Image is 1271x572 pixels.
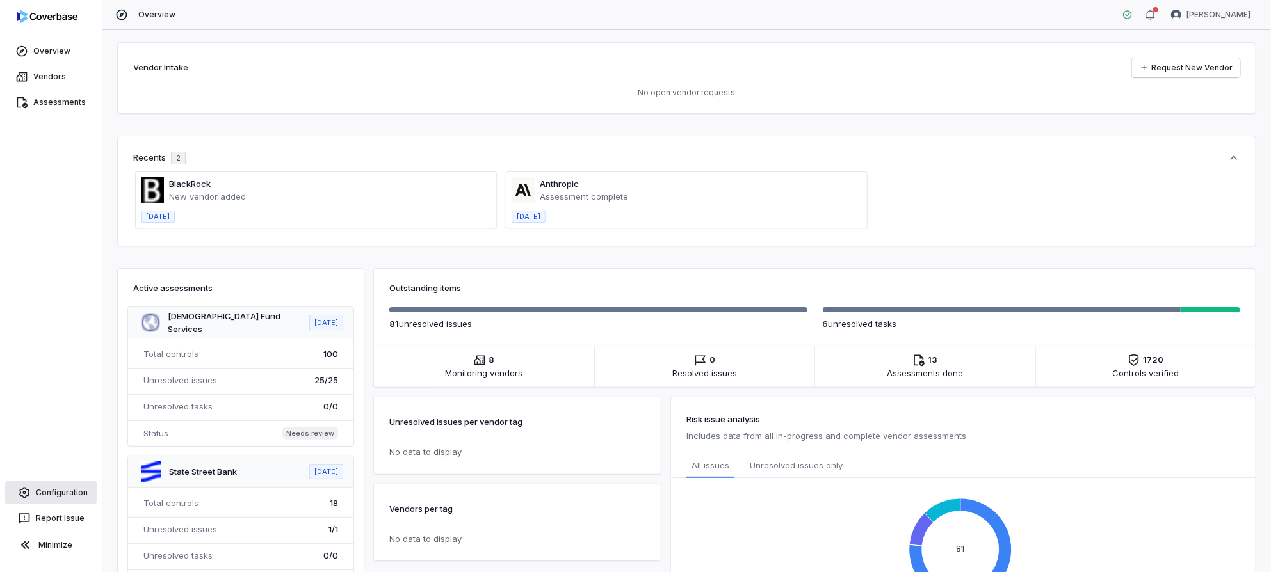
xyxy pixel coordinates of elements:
[5,481,97,504] a: Configuration
[3,40,99,63] a: Overview
[133,61,188,74] h2: Vendor Intake
[389,317,807,330] p: unresolved issue s
[887,367,963,379] span: Assessments done
[17,10,77,23] img: logo-D7KZi-bG.svg
[823,319,829,329] span: 6
[133,88,1240,98] p: No open vendor requests
[5,532,97,558] button: Minimize
[5,507,97,530] button: Report Issue
[957,544,965,554] text: 81
[169,466,237,477] a: State Street Bank
[168,311,280,334] a: [DEMOGRAPHIC_DATA] Fund Services
[133,152,186,164] div: Recents
[692,459,729,472] span: All issues
[389,446,645,459] p: No data to display
[389,319,399,329] span: 81
[672,367,737,379] span: Resolved issues
[1132,58,1240,77] a: Request New Vendor
[709,354,715,367] span: 0
[489,354,494,367] span: 8
[750,459,843,473] span: Unresolved issues only
[686,413,1240,425] h3: Risk issue analysis
[133,282,348,294] h3: Active assessments
[3,65,99,88] a: Vendors
[169,179,211,189] a: BlackRock
[445,367,522,379] span: Monitoring vendors
[1143,354,1163,367] span: 1720
[1171,10,1181,20] img: Alexander Sorokin avatar
[540,179,579,189] a: Anthropic
[823,317,1241,330] p: unresolved task s
[133,152,1240,164] button: Recents2
[1112,367,1179,379] span: Controls verified
[138,10,175,20] span: Overview
[1186,10,1251,20] span: [PERSON_NAME]
[389,533,645,546] p: No data to display
[176,154,181,163] span: 2
[389,413,522,431] p: Unresolved issues per vendor tag
[1163,5,1258,24] button: Alexander Sorokin avatar[PERSON_NAME]
[686,428,1240,443] p: Includes data from all in-progress and complete vendor assessments
[928,354,937,367] span: 13
[3,91,99,114] a: Assessments
[389,500,453,518] p: Vendors per tag
[389,282,1240,294] h3: Outstanding items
